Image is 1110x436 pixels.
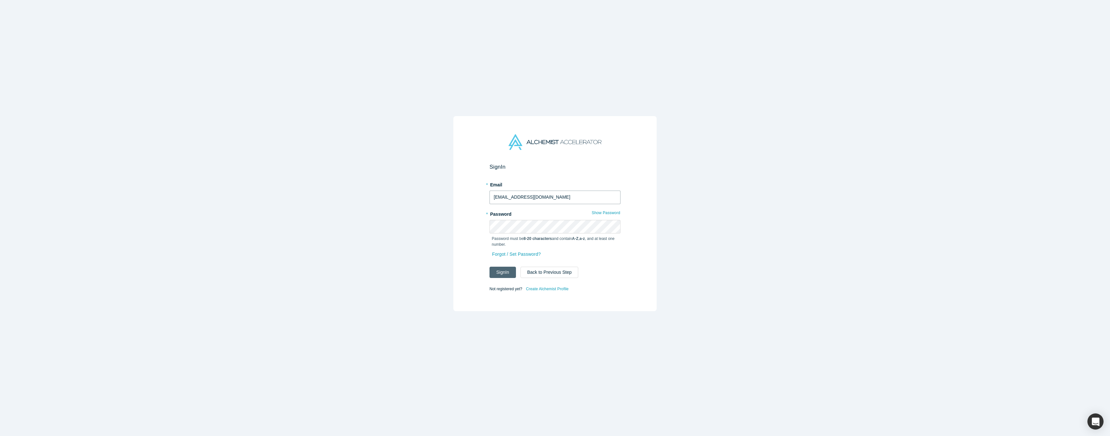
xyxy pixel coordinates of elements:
img: Alchemist Accelerator Logo [509,134,601,150]
strong: A-Z [572,236,579,241]
button: Show Password [591,209,621,217]
strong: a-z [580,236,585,241]
a: Create Alchemist Profile [526,285,569,293]
h2: Sign In [489,163,621,170]
span: Not registered yet? [489,286,522,291]
button: SignIn [489,267,516,278]
button: Back to Previous Step [520,267,579,278]
a: Forgot / Set Password? [492,249,541,260]
label: Password [489,209,621,218]
label: Email [489,179,621,188]
p: Password must be and contain , , and at least one number. [492,236,618,247]
strong: 8-20 characters [524,236,552,241]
